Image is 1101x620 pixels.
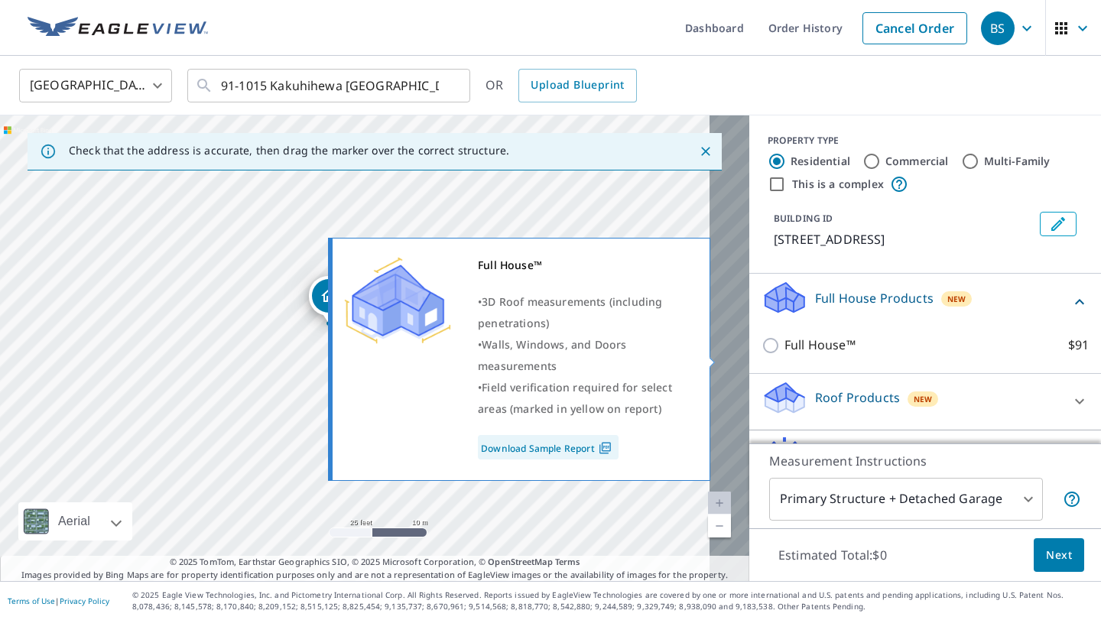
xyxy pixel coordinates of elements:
[478,255,690,276] div: Full House™
[766,538,899,572] p: Estimated Total: $0
[555,556,580,567] a: Terms
[1040,212,1077,236] button: Edit building 1
[791,154,850,169] label: Residential
[1063,490,1081,508] span: Your report will include the primary structure and a detached garage if one exists.
[18,502,132,540] div: Aerial
[19,64,172,107] div: [GEOGRAPHIC_DATA]
[518,69,636,102] a: Upload Blueprint
[774,212,833,225] p: BUILDING ID
[769,452,1081,470] p: Measurement Instructions
[478,380,672,416] span: Field verification required for select areas (marked in yellow on report)
[815,388,900,407] p: Roof Products
[478,291,690,334] div: •
[1046,546,1072,565] span: Next
[708,515,731,537] a: Current Level 20, Zoom Out
[54,502,95,540] div: Aerial
[885,154,949,169] label: Commercial
[478,294,662,330] span: 3D Roof measurements (including penetrations)
[60,596,109,606] a: Privacy Policy
[762,437,1089,480] div: Solar ProductsNew
[984,154,1051,169] label: Multi-Family
[28,17,208,40] img: EV Logo
[344,255,451,346] img: Premium
[221,64,439,107] input: Search by address or latitude-longitude
[815,289,934,307] p: Full House Products
[762,280,1089,323] div: Full House ProductsNew
[595,441,615,455] img: Pdf Icon
[862,12,967,44] a: Cancel Order
[708,492,731,515] a: Current Level 20, Zoom In Disabled
[170,556,580,569] span: © 2025 TomTom, Earthstar Geographics SIO, © 2025 Microsoft Corporation, ©
[8,596,55,606] a: Terms of Use
[1034,538,1084,573] button: Next
[132,589,1093,612] p: © 2025 Eagle View Technologies, Inc. and Pictometry International Corp. All Rights Reserved. Repo...
[531,76,624,95] span: Upload Blueprint
[1068,336,1089,355] p: $91
[69,144,509,157] p: Check that the address is accurate, then drag the marker over the correct structure.
[309,276,349,323] div: Dropped pin, building 1, Residential property, 91-1015 Kakuhihewa St Kapolei, HI 96707
[762,380,1089,424] div: Roof ProductsNew
[478,337,626,373] span: Walls, Windows, and Doors measurements
[8,596,109,605] p: |
[696,141,716,161] button: Close
[774,230,1034,248] p: [STREET_ADDRESS]
[478,435,619,459] a: Download Sample Report
[486,69,637,102] div: OR
[792,177,884,192] label: This is a complex
[947,293,966,305] span: New
[768,134,1083,148] div: PROPERTY TYPE
[914,393,933,405] span: New
[478,377,690,420] div: •
[769,478,1043,521] div: Primary Structure + Detached Garage
[784,336,856,355] p: Full House™
[478,334,690,377] div: •
[488,556,552,567] a: OpenStreetMap
[981,11,1015,45] div: BS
